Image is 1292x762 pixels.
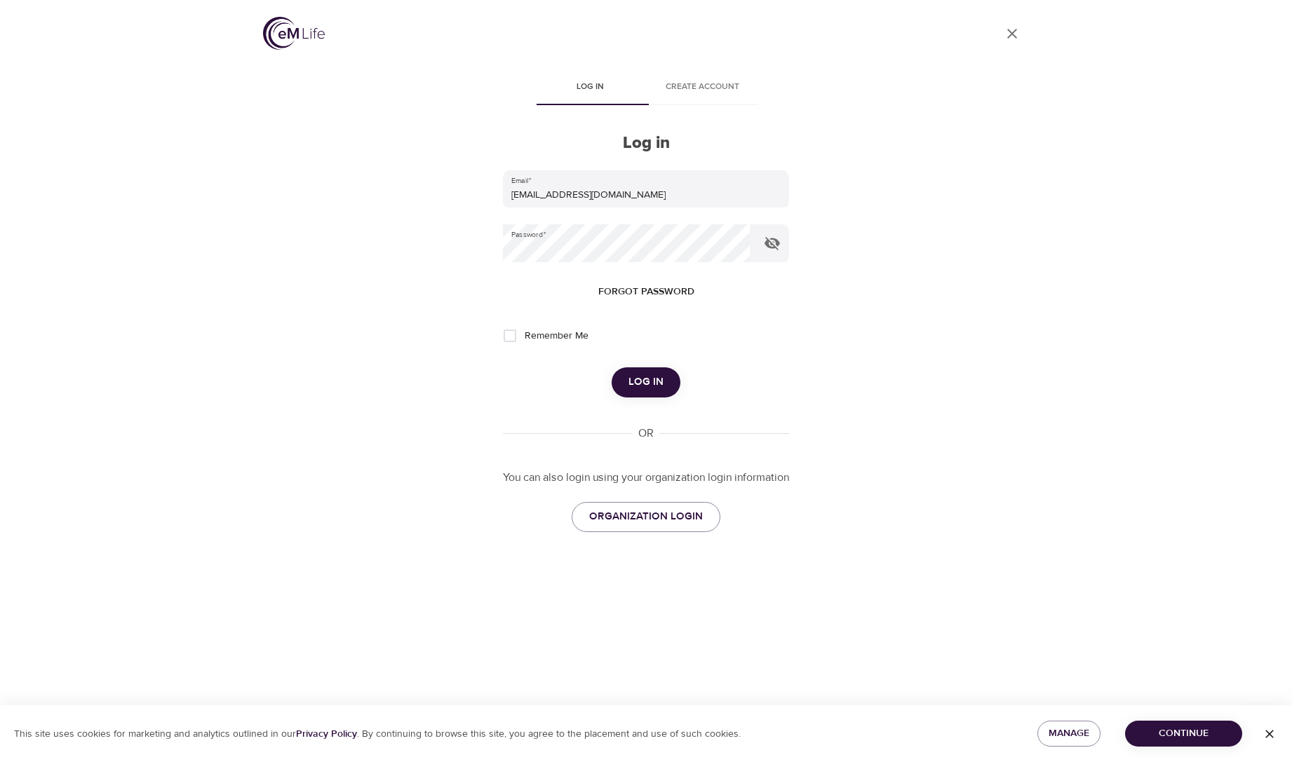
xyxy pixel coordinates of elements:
[1125,721,1242,747] button: Continue
[593,279,700,305] button: Forgot password
[296,728,357,740] a: Privacy Policy
[589,508,703,526] span: ORGANIZATION LOGIN
[612,367,680,397] button: Log in
[503,470,789,486] p: You can also login using your organization login information
[1037,721,1101,747] button: Manage
[598,283,694,301] span: Forgot password
[503,72,789,105] div: disabled tabs example
[542,80,638,95] span: Log in
[654,80,750,95] span: Create account
[628,373,664,391] span: Log in
[503,133,789,154] h2: Log in
[572,502,720,531] a: ORGANIZATION LOGIN
[633,426,659,442] div: OR
[1049,725,1089,742] span: Manage
[1136,725,1231,742] span: Continue
[995,17,1029,50] a: close
[263,17,325,50] img: logo
[525,329,588,343] span: Remember Me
